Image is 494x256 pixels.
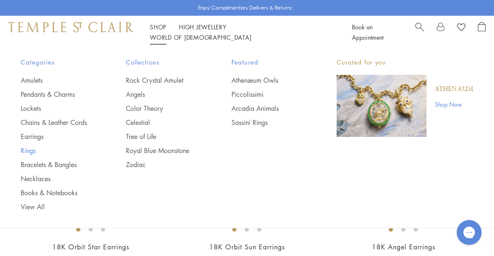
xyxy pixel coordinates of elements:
[209,242,285,251] a: 18K Orbit Sun Earrings
[21,188,93,197] a: Books & Notebooks
[21,76,93,85] a: Amulets
[453,217,486,248] iframe: Gorgias live chat messenger
[231,57,304,67] span: Featured
[337,57,473,67] p: Curated for you
[231,118,304,127] a: Sassini Rings
[231,76,304,85] a: Athenæum Owls
[150,23,166,31] a: ShopShop
[21,104,93,113] a: Lockets
[126,132,198,141] a: Tree of Life
[435,85,473,94] a: Athenæum
[150,33,251,41] a: World of [DEMOGRAPHIC_DATA]World of [DEMOGRAPHIC_DATA]
[457,22,465,34] a: View Wishlist
[126,118,198,127] a: Celestial
[21,174,93,183] a: Necklaces
[8,22,133,32] img: Temple St. Clair
[198,4,292,12] p: Enjoy Complimentary Delivery & Returns
[21,132,93,141] a: Earrings
[126,160,198,169] a: Zodiac
[126,146,198,155] a: Royal Blue Moonstone
[126,90,198,99] a: Angels
[21,90,93,99] a: Pendants & Charms
[435,100,473,109] a: Shop Now
[179,23,227,31] a: High JewelleryHigh Jewellery
[21,160,93,169] a: Bracelets & Bangles
[52,242,129,251] a: 18K Orbit Star Earrings
[21,146,93,155] a: Rings
[231,90,304,99] a: Piccolissimi
[126,57,198,67] span: Collections
[21,202,93,211] a: View All
[415,22,424,43] a: Search
[21,57,93,67] span: Categories
[126,76,198,85] a: Rock Crystal Amulet
[150,22,333,43] nav: Main navigation
[21,118,93,127] a: Chains & Leather Cords
[231,104,304,113] a: Arcadia Animals
[372,242,435,251] a: 18K Angel Earrings
[352,23,383,41] a: Book an Appointment
[126,104,198,113] a: Color Theory
[478,22,486,43] a: Open Shopping Bag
